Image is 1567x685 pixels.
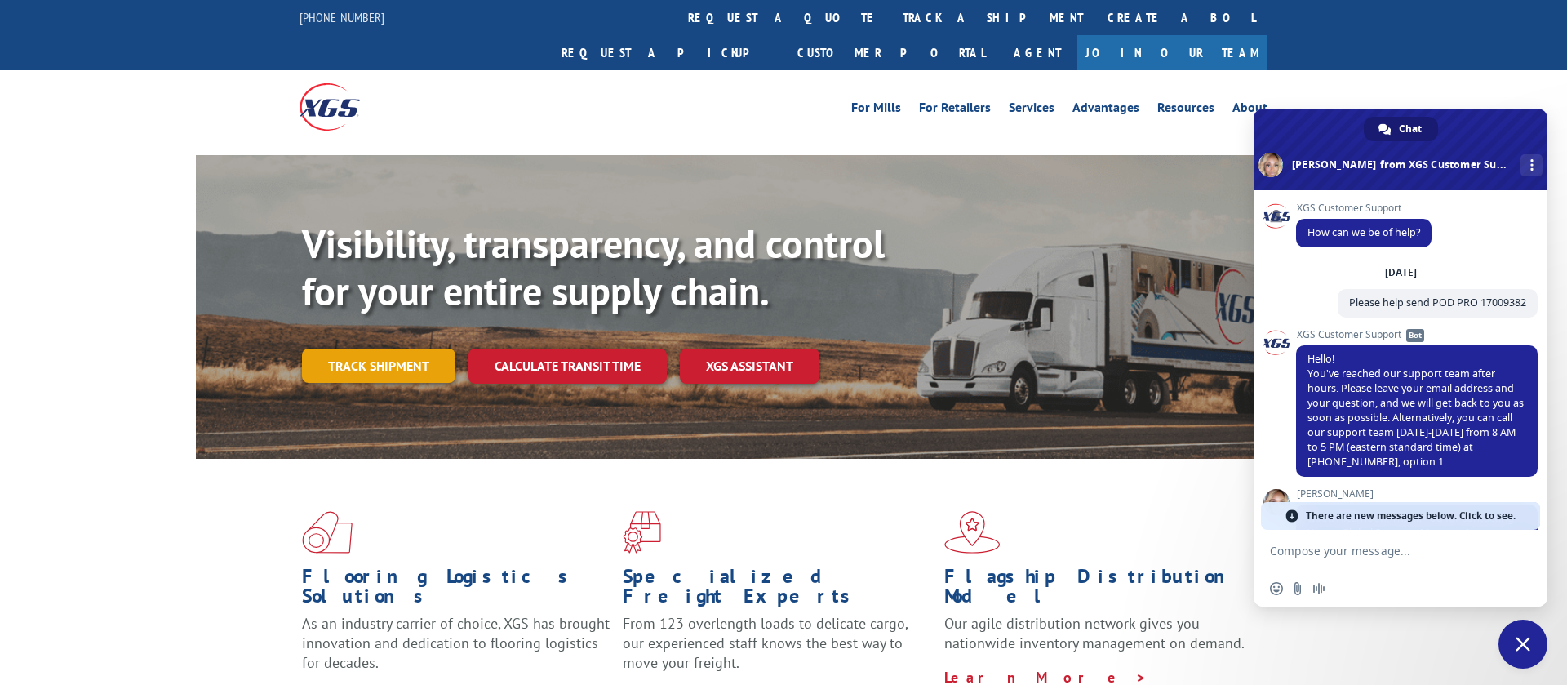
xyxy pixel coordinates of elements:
[468,349,667,384] a: Calculate transit time
[944,614,1245,652] span: Our agile distribution network gives you nationwide inventory management on demand.
[1498,620,1547,669] div: Close chat
[300,9,384,25] a: [PHONE_NUMBER]
[1406,329,1424,342] span: Bot
[919,101,991,119] a: For Retailers
[944,567,1253,614] h1: Flagship Distribution Model
[1306,502,1516,530] span: There are new messages below. Click to see.
[680,349,819,384] a: XGS ASSISTANT
[302,614,610,672] span: As an industry carrier of choice, XGS has brought innovation and dedication to flooring logistics...
[851,101,901,119] a: For Mills
[623,511,661,554] img: xgs-icon-focused-on-flooring-red
[1520,154,1543,176] div: More channels
[1291,582,1304,595] span: Send a file
[549,35,785,70] a: Request a pickup
[997,35,1077,70] a: Agent
[1312,582,1325,595] span: Audio message
[302,218,885,316] b: Visibility, transparency, and control for your entire supply chain.
[1307,225,1420,239] span: How can we be of help?
[1072,101,1139,119] a: Advantages
[302,567,610,614] h1: Flooring Logistics Solutions
[944,511,1001,554] img: xgs-icon-flagship-distribution-model-red
[1296,329,1538,340] span: XGS Customer Support
[1364,117,1438,141] div: Chat
[302,349,455,383] a: Track shipment
[1157,101,1214,119] a: Resources
[785,35,997,70] a: Customer Portal
[1349,296,1526,309] span: Please help send POD PRO 17009382
[1307,352,1524,469] span: Hello! You've reached our support team after hours. Please leave your email address and your ques...
[1270,582,1283,595] span: Insert an emoji
[1399,117,1422,141] span: Chat
[1296,488,1538,500] span: [PERSON_NAME]
[1009,101,1054,119] a: Services
[1270,544,1495,558] textarea: Compose your message...
[623,567,931,614] h1: Specialized Freight Experts
[1232,101,1267,119] a: About
[1385,268,1417,278] div: [DATE]
[1077,35,1267,70] a: Join Our Team
[1296,202,1432,214] span: XGS Customer Support
[302,511,353,554] img: xgs-icon-total-supply-chain-intelligence-red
